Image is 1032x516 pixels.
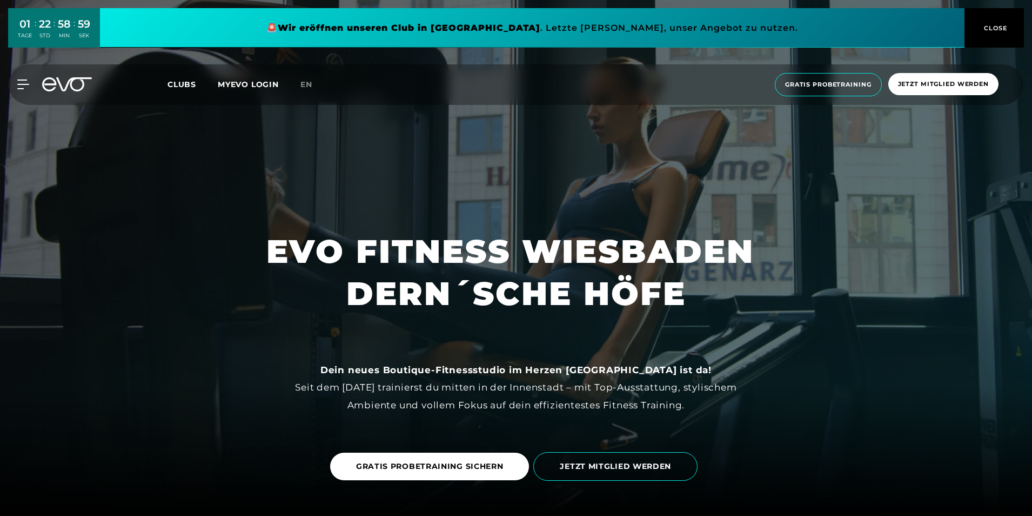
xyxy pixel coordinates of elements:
[300,80,312,89] span: en
[273,361,759,414] div: Seit dem [DATE] trainierst du mitten in der Innenstadt – mit Top-Ausstattung, stylischem Ambiente...
[35,17,36,46] div: :
[560,461,671,472] span: JETZT MITGLIED WERDEN
[898,80,989,89] span: Jetzt Mitglied werden
[218,80,279,89] a: MYEVO LOGIN
[78,32,90,39] div: SEK
[300,78,325,91] a: en
[981,23,1008,33] span: CLOSE
[39,32,51,39] div: STD
[18,16,32,32] div: 01
[73,17,75,46] div: :
[885,73,1002,96] a: Jetzt Mitglied werden
[58,16,71,32] div: 58
[533,444,702,489] a: JETZT MITGLIED WERDEN
[330,453,530,480] a: GRATIS PROBETRAINING SICHERN
[772,73,885,96] a: Gratis Probetraining
[167,80,196,89] span: Clubs
[58,32,71,39] div: MIN
[39,16,51,32] div: 22
[78,16,90,32] div: 59
[964,8,1024,48] button: CLOSE
[167,79,218,89] a: Clubs
[320,365,712,375] strong: Dein neues Boutique-Fitnessstudio im Herzen [GEOGRAPHIC_DATA] ist da!
[18,32,32,39] div: TAGE
[53,17,55,46] div: :
[356,461,504,472] span: GRATIS PROBETRAINING SICHERN
[785,80,872,89] span: Gratis Probetraining
[266,230,766,315] h1: EVO FITNESS WIESBADEN DERN´SCHE HÖFE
